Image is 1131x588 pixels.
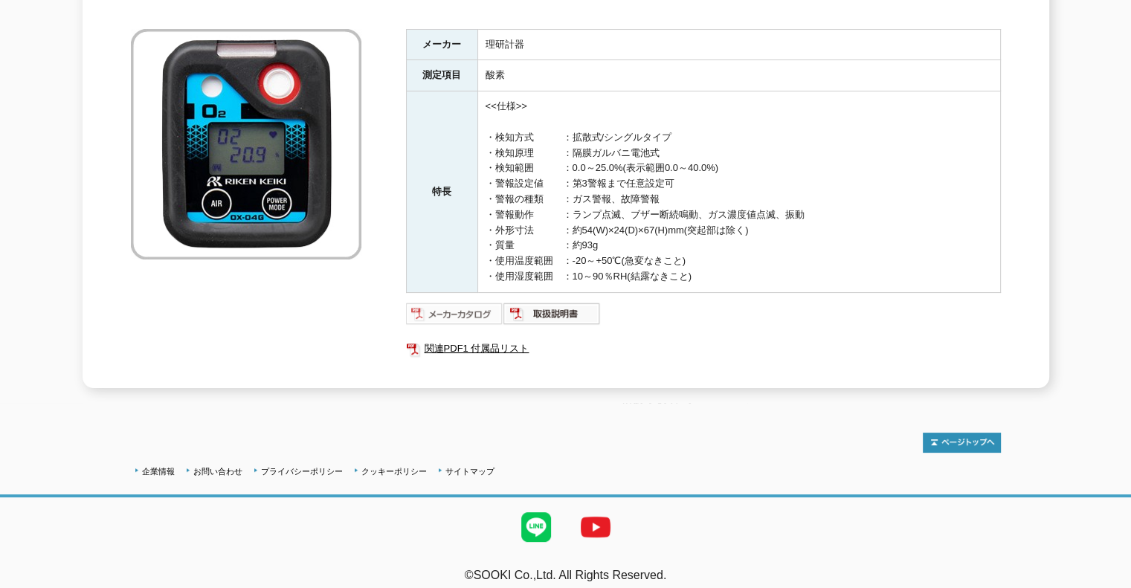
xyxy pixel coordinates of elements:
td: 理研計器 [477,29,1000,60]
td: <<仕様>> ・検知方式 ：拡散式/シングルタイプ ・検知原理 ：隔膜ガルバニ電池式 ・検知範囲 ：0.0～25.0%(表示範囲0.0～40.0%) ・警報設定値 ：第3警報まで任意設定可 ・警... [477,91,1000,293]
th: メーカー [406,29,477,60]
a: 関連PDF1 付属品リスト [406,339,1001,358]
img: トップページへ [923,433,1001,453]
img: LINE [506,497,566,557]
a: メーカーカタログ [406,311,503,323]
a: サイトマップ [445,467,494,476]
img: メーカーカタログ [406,302,503,326]
img: ポータブルガスモニター OX-04G(酸素) [131,29,361,259]
a: プライバシーポリシー [261,467,343,476]
a: お問い合わせ [193,467,242,476]
th: 測定項目 [406,60,477,91]
img: YouTube [566,497,625,557]
th: 特長 [406,91,477,293]
td: 酸素 [477,60,1000,91]
a: 取扱説明書 [503,311,601,323]
a: クッキーポリシー [361,467,427,476]
img: 取扱説明書 [503,302,601,326]
a: 企業情報 [142,467,175,476]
